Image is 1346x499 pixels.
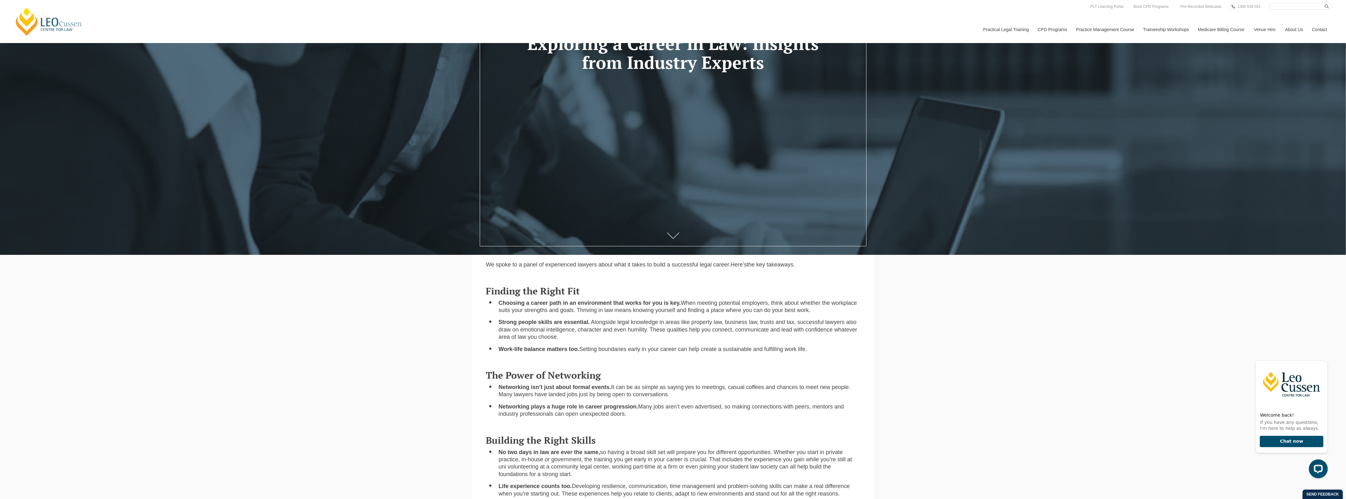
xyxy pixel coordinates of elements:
a: About Us [1280,16,1307,43]
h1: Exploring a Career in Law: Insights from Industry Experts [512,34,834,72]
a: Book CPD Programs [1132,3,1170,10]
a: CPD Programs [1033,16,1071,43]
a: [PERSON_NAME] Centre for Law [14,7,84,36]
span: the key takeaways. [747,261,795,268]
iframe: LiveChat chat widget [1250,349,1330,483]
span: It can be as simple as saying yes to meetings, casual coffees and chances to meet new people. Man... [499,384,850,398]
span: Developing resilience, communication, time management and problem-solving skills can make a real ... [499,483,850,496]
span: Many jobs aren’t even advertised, so making connections with peers, mentors and industry professi... [499,403,844,417]
span: No two days in law are ever the same, [499,449,600,455]
a: Practical Legal Training [978,16,1033,43]
span: We spoke to a panel of experienced lawyers about what it takes to build a successful legal career. [486,261,731,268]
span: Work-life balance matters too. [499,346,579,352]
span: The Power of Networking [486,369,601,381]
a: 1300 039 031 [1236,3,1262,10]
span: Finding the Right Fit [486,285,580,297]
a: Venue Hire [1249,16,1280,43]
a: Contact [1307,16,1332,43]
span: 1300 039 031 [1238,4,1260,9]
span: Networking plays a huge role in career progression. [499,403,638,410]
a: Pre-Recorded Webcasts [1179,3,1223,10]
span: Life experience counts too. [499,483,572,489]
a: Practice Management Course [1072,16,1138,43]
a: Medicare Billing Course [1193,16,1249,43]
span: Here’s [731,261,747,268]
span: Choosing a career path in an environment that works for you is key. [499,300,681,306]
a: PLT Learning Portal [1089,3,1125,10]
span: Building the Right Skills [486,434,596,447]
span: so having a broad skill set will prepare you for different opportunities. Whether you start in pr... [499,449,852,477]
span: Strong people skills are essential. [499,319,590,325]
span: Alongside legal knowledge in areas like property law, business law, trusts and tax, successful la... [499,319,857,340]
span: Setting boundaries early in your career can help create a sustainable and fulfilling work life. [579,346,807,352]
a: Traineeship Workshops [1138,16,1193,43]
span: Networking isn’t just about formal events. [499,384,611,390]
